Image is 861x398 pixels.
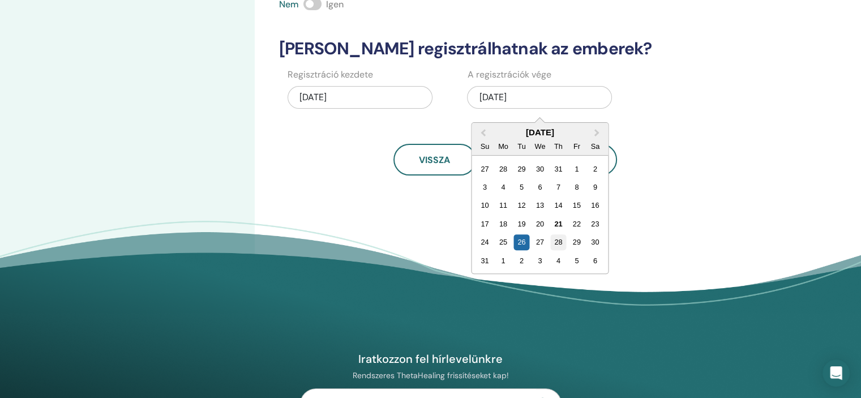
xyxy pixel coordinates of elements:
div: Month August, 2025 [476,160,604,270]
div: Choose Friday, September 5th, 2025 [569,253,584,268]
div: Choose Monday, August 11th, 2025 [495,198,511,213]
div: Choose Tuesday, July 29th, 2025 [514,161,529,177]
div: Tu [514,139,529,154]
div: Choose Saturday, August 9th, 2025 [588,179,603,195]
div: Choose Monday, August 25th, 2025 [495,234,511,250]
div: Choose Thursday, August 21st, 2025 [551,216,566,232]
div: Choose Friday, August 1st, 2025 [569,161,584,177]
button: Vissza [393,144,476,176]
div: Choose Wednesday, August 13th, 2025 [532,198,547,213]
label: A regisztrációk vége [467,68,551,82]
div: Choose Thursday, August 28th, 2025 [551,234,566,250]
div: Choose Sunday, August 17th, 2025 [477,216,492,232]
div: Choose Tuesday, September 2nd, 2025 [514,253,529,268]
div: Choose Sunday, August 31st, 2025 [477,253,492,268]
div: [DATE] [472,127,608,137]
div: We [532,139,547,154]
div: Choose Wednesday, July 30th, 2025 [532,161,547,177]
div: Open Intercom Messenger [823,360,850,387]
div: Choose Thursday, September 4th, 2025 [551,253,566,268]
div: Choose Saturday, August 23rd, 2025 [588,216,603,232]
div: Choose Monday, August 18th, 2025 [495,216,511,232]
div: Choose Tuesday, August 5th, 2025 [514,179,529,195]
div: Choose Wednesday, August 6th, 2025 [532,179,547,195]
div: Th [551,139,566,154]
div: Choose Saturday, September 6th, 2025 [588,253,603,268]
div: Choose Sunday, August 3rd, 2025 [477,179,492,195]
div: Choose Monday, August 4th, 2025 [495,179,511,195]
div: Choose Tuesday, August 19th, 2025 [514,216,529,232]
div: Su [477,139,492,154]
div: Fr [569,139,584,154]
div: Choose Monday, July 28th, 2025 [495,161,511,177]
div: Choose Friday, August 29th, 2025 [569,234,584,250]
h4: Iratkozzon fel hírlevelünkre [300,352,562,366]
div: Sa [588,139,603,154]
p: Rendszeres ThetaHealing frissítéseket kap! [300,370,562,380]
div: Choose Date [472,122,609,274]
span: Vissza [419,154,450,166]
div: Choose Friday, August 22nd, 2025 [569,216,584,232]
div: Choose Tuesday, August 26th, 2025 [514,234,529,250]
div: Mo [495,139,511,154]
div: Choose Wednesday, August 27th, 2025 [532,234,547,250]
div: Choose Tuesday, August 12th, 2025 [514,198,529,213]
div: Choose Wednesday, August 20th, 2025 [532,216,547,232]
div: Choose Sunday, July 27th, 2025 [477,161,492,177]
label: Regisztráció kezdete [288,68,373,82]
div: Choose Saturday, August 16th, 2025 [588,198,603,213]
button: Previous Month [473,124,491,142]
button: Next Month [589,124,607,142]
div: Choose Saturday, August 2nd, 2025 [588,161,603,177]
div: Choose Sunday, August 10th, 2025 [477,198,492,213]
div: Choose Friday, August 15th, 2025 [569,198,584,213]
div: Choose Thursday, August 7th, 2025 [551,179,566,195]
div: Choose Thursday, July 31st, 2025 [551,161,566,177]
div: [DATE] [288,86,432,109]
div: Choose Monday, September 1st, 2025 [495,253,511,268]
div: Choose Thursday, August 14th, 2025 [551,198,566,213]
div: Choose Saturday, August 30th, 2025 [588,234,603,250]
div: [DATE] [467,86,612,109]
div: Choose Friday, August 8th, 2025 [569,179,584,195]
div: Choose Wednesday, September 3rd, 2025 [532,253,547,268]
h3: [PERSON_NAME] regisztrálhatnak az emberek? [272,38,738,59]
div: Choose Sunday, August 24th, 2025 [477,234,492,250]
